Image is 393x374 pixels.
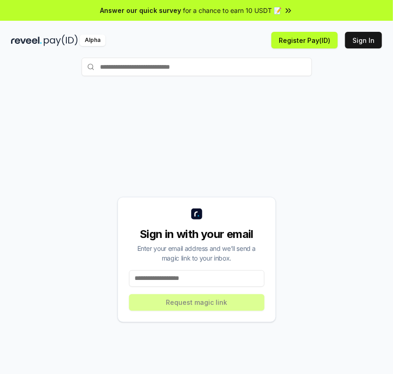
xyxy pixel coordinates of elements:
span: for a chance to earn 10 USDT 📝 [183,6,282,15]
span: Answer our quick survey [100,6,182,15]
img: reveel_dark [11,35,42,46]
div: Enter your email address and we’ll send a magic link to your inbox. [129,243,264,263]
img: logo_small [191,208,202,220]
button: Register Pay(ID) [271,32,338,48]
div: Sign in with your email [129,227,264,242]
div: Alpha [80,35,106,46]
img: pay_id [44,35,78,46]
button: Sign In [345,32,382,48]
